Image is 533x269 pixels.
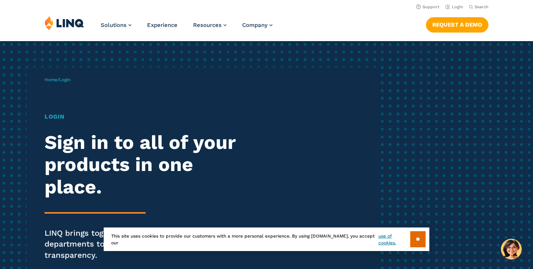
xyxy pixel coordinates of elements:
[45,77,70,82] span: /
[193,22,222,28] span: Resources
[104,227,429,251] div: This site uses cookies to provide our customers with a more personal experience. By using [DOMAIN...
[45,16,84,30] img: LINQ | K‑12 Software
[45,112,250,121] h1: Login
[426,17,488,32] a: Request a Demo
[101,16,272,40] nav: Primary Navigation
[101,22,127,28] span: Solutions
[501,239,522,260] button: Hello, have a question? Let’s chat.
[147,22,177,28] a: Experience
[59,77,70,82] span: Login
[101,22,131,28] a: Solutions
[378,233,410,246] a: use of cookies.
[445,4,463,9] a: Login
[426,16,488,32] nav: Button Navigation
[242,22,268,28] span: Company
[193,22,226,28] a: Resources
[475,4,488,9] span: Search
[416,4,439,9] a: Support
[45,228,250,261] p: LINQ brings together students, parents and all your departments to improve efficiency and transpa...
[469,4,488,10] button: Open Search Bar
[45,131,250,198] h2: Sign in to all of your products in one place.
[45,77,57,82] a: Home
[242,22,272,28] a: Company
